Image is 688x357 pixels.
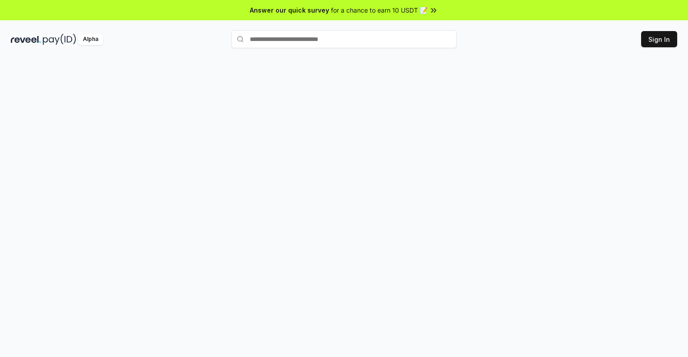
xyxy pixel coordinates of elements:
[78,34,103,45] div: Alpha
[641,31,677,47] button: Sign In
[250,5,329,15] span: Answer our quick survey
[11,34,41,45] img: reveel_dark
[43,34,76,45] img: pay_id
[331,5,427,15] span: for a chance to earn 10 USDT 📝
